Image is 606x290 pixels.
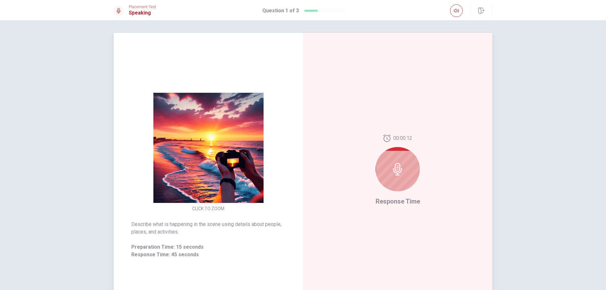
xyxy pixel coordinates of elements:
[129,9,156,17] h1: Speaking
[190,204,227,213] button: CLICK TO ZOOM
[131,221,285,236] span: Describe what is happening in the scene using details about people, places, and activities.
[262,7,299,15] h1: Question 1 of 3
[148,93,269,203] img: [object Object]
[129,5,156,9] span: Placement Test
[376,198,420,205] span: Response Time
[131,251,285,258] span: Response Time: 45 seconds
[393,134,412,142] span: 00:00:12
[131,243,285,251] span: Preparation Time: 15 seconds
